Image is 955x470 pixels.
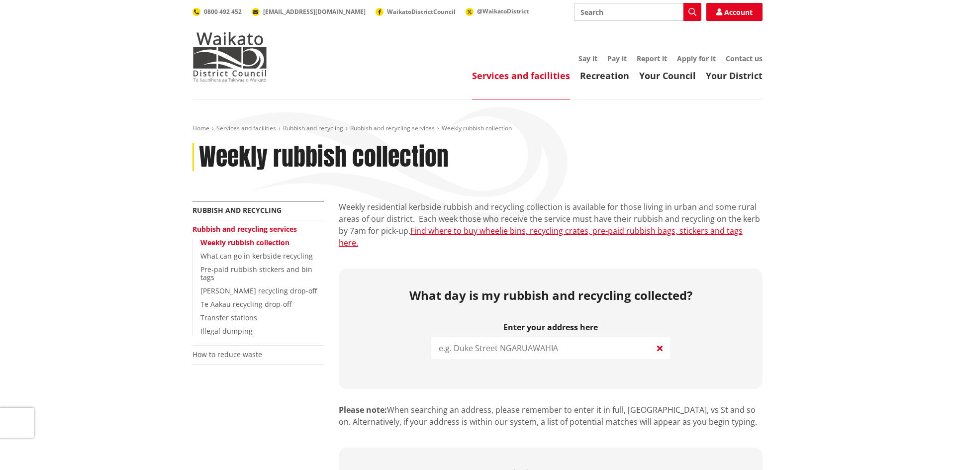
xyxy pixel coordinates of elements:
a: Transfer stations [200,313,257,322]
p: When searching an address, please remember to enter it in full, [GEOGRAPHIC_DATA], vs St and so o... [339,404,763,428]
span: @WaikatoDistrict [477,7,529,15]
input: e.g. Duke Street NGARUAWAHIA [431,337,670,359]
span: 0800 492 452 [204,7,242,16]
a: Your Council [639,70,696,82]
span: [EMAIL_ADDRESS][DOMAIN_NAME] [263,7,366,16]
nav: breadcrumb [192,124,763,133]
a: @WaikatoDistrict [466,7,529,15]
a: 0800 492 452 [192,7,242,16]
a: Rubbish and recycling [283,124,343,132]
strong: Please note: [339,404,387,415]
a: Rubbish and recycling services [350,124,435,132]
p: Weekly residential kerbside rubbish and recycling collection is available for those living in urb... [339,201,763,249]
a: Services and facilities [472,70,570,82]
a: Say it [578,54,597,63]
a: Account [706,3,763,21]
a: Recreation [580,70,629,82]
a: Services and facilities [216,124,276,132]
a: Find where to buy wheelie bins, recycling crates, pre-paid rubbish bags, stickers and tags here. [339,225,743,248]
input: Search input [574,3,701,21]
a: Pay it [607,54,627,63]
a: What can go in kerbside recycling [200,251,313,261]
a: How to reduce waste [192,350,262,359]
a: [EMAIL_ADDRESS][DOMAIN_NAME] [252,7,366,16]
a: Te Aakau recycling drop-off [200,299,291,309]
label: Enter your address here [431,323,670,332]
a: Rubbish and recycling services [192,224,297,234]
a: Pre-paid rubbish stickers and bin tags [200,265,312,282]
a: Weekly rubbish collection [200,238,289,247]
a: Contact us [726,54,763,63]
a: Report it [637,54,667,63]
a: Home [192,124,209,132]
h1: Weekly rubbish collection [199,143,449,172]
img: Waikato District Council - Te Kaunihera aa Takiwaa o Waikato [192,32,267,82]
a: WaikatoDistrictCouncil [376,7,456,16]
a: [PERSON_NAME] recycling drop-off [200,286,317,295]
span: WaikatoDistrictCouncil [387,7,456,16]
a: Rubbish and recycling [192,205,282,215]
a: Your District [706,70,763,82]
h2: What day is my rubbish and recycling collected? [346,288,755,303]
a: Illegal dumping [200,326,253,336]
span: Weekly rubbish collection [442,124,512,132]
a: Apply for it [677,54,716,63]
